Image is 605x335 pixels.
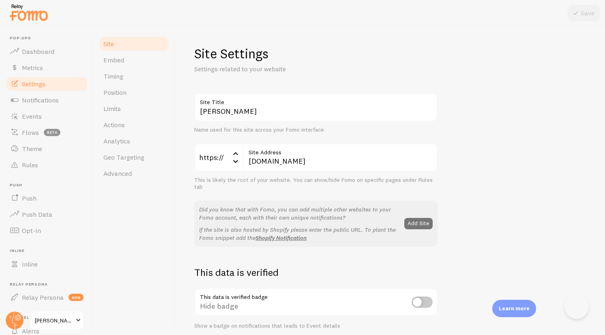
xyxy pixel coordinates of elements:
input: myhonestcompany.com [243,143,438,172]
a: [PERSON_NAME] [29,311,84,330]
span: Rules [22,161,38,169]
span: Inline [22,260,38,268]
button: Add Site [404,218,433,229]
label: Site Title [194,93,438,107]
a: Notifications [5,92,88,108]
span: Push Data [22,210,52,218]
iframe: Help Scout Beacon - Open [564,294,589,319]
span: Push [22,194,36,202]
span: Geo Targeting [103,153,144,161]
span: Events [22,112,42,120]
a: Rules [5,157,88,173]
span: beta [44,129,60,136]
span: Pop-ups [10,36,88,41]
span: Opt-In [22,226,41,235]
a: Metrics [5,60,88,76]
a: Settings [5,76,88,92]
span: Notifications [22,96,59,104]
a: Timing [99,68,169,84]
p: If the site is also hosted by Shopify please enter the public URL. To plant the Fomo snippet add the [199,226,399,242]
span: Advanced [103,169,132,177]
span: Timing [103,72,123,80]
div: https:// [194,143,243,172]
span: Settings [22,80,45,88]
a: Theme [5,141,88,157]
span: Site [103,40,114,48]
a: Limits [99,100,169,117]
span: Actions [103,121,125,129]
a: Analytics [99,133,169,149]
p: Settings related to your website [194,64,389,74]
a: Site [99,36,169,52]
span: Relay Persona [22,293,64,301]
a: Shopify Notification [255,234,307,241]
a: Push Data [5,206,88,222]
div: Name used for this site across your Fomo interface [194,126,438,134]
img: fomo-relay-logo-orange.svg [9,2,49,23]
div: Show a badge on notifications that leads to Event details [194,322,438,330]
span: Embed [103,56,124,64]
div: Learn more [492,300,536,317]
span: Alerts [22,327,39,335]
span: Theme [22,145,42,153]
span: Flows [22,128,39,137]
a: Embed [99,52,169,68]
span: Inline [10,248,88,254]
a: Relay Persona new [5,289,88,305]
span: Position [103,88,127,96]
span: Analytics [103,137,130,145]
span: Metrics [22,64,43,72]
div: Hide badge [194,288,438,318]
span: [PERSON_NAME] [35,316,73,325]
span: Dashboard [22,47,54,55]
span: Limits [103,105,121,113]
p: Did you know that with Fomo, you can add multiple other websites to your Fomo account, each with ... [199,205,399,222]
span: Relay Persona [10,282,88,287]
div: This is likely the root of your website. You can show/hide Fomo on specific pages under Rules tab [194,177,438,191]
p: Learn more [499,305,530,312]
a: Actions [99,117,169,133]
span: new [69,294,84,301]
a: Opt-In [5,222,88,239]
a: Position [99,84,169,100]
a: Events [5,108,88,124]
a: Geo Targeting [99,149,169,165]
span: Push [10,183,88,188]
h2: This data is verified [194,266,438,279]
label: Site Address [243,143,438,157]
h1: Site Settings [194,45,438,62]
a: Inline [5,256,88,272]
a: Advanced [99,165,169,181]
a: Flows beta [5,124,88,141]
a: Push [5,190,88,206]
a: Dashboard [5,43,88,60]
